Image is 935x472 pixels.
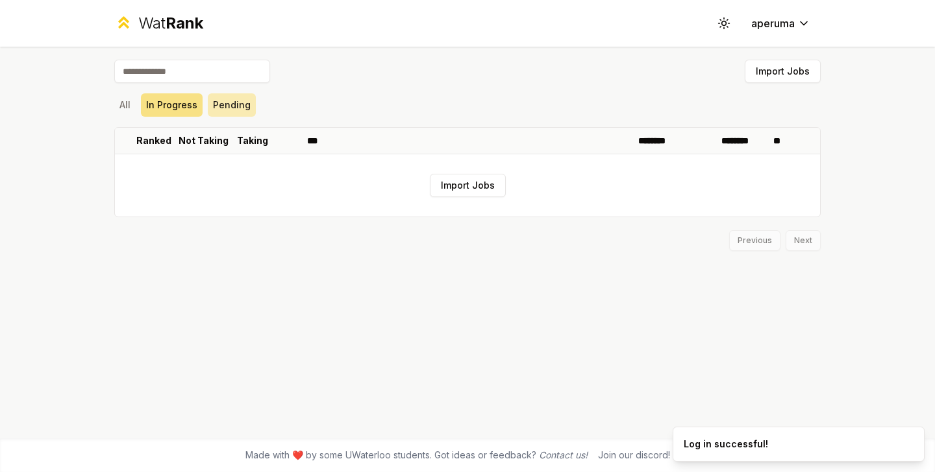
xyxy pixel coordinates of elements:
[741,12,821,35] button: aperuma
[430,174,506,197] button: Import Jobs
[208,93,256,117] button: Pending
[684,438,768,451] div: Log in successful!
[745,60,821,83] button: Import Jobs
[598,449,670,462] div: Join our discord!
[245,449,588,462] span: Made with ❤️ by some UWaterloo students. Got ideas or feedback?
[539,449,588,460] a: Contact us!
[114,93,136,117] button: All
[237,134,268,147] p: Taking
[138,13,203,34] div: Wat
[751,16,795,31] span: aperuma
[141,93,203,117] button: In Progress
[114,13,203,34] a: WatRank
[136,134,171,147] p: Ranked
[166,14,203,32] span: Rank
[179,134,229,147] p: Not Taking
